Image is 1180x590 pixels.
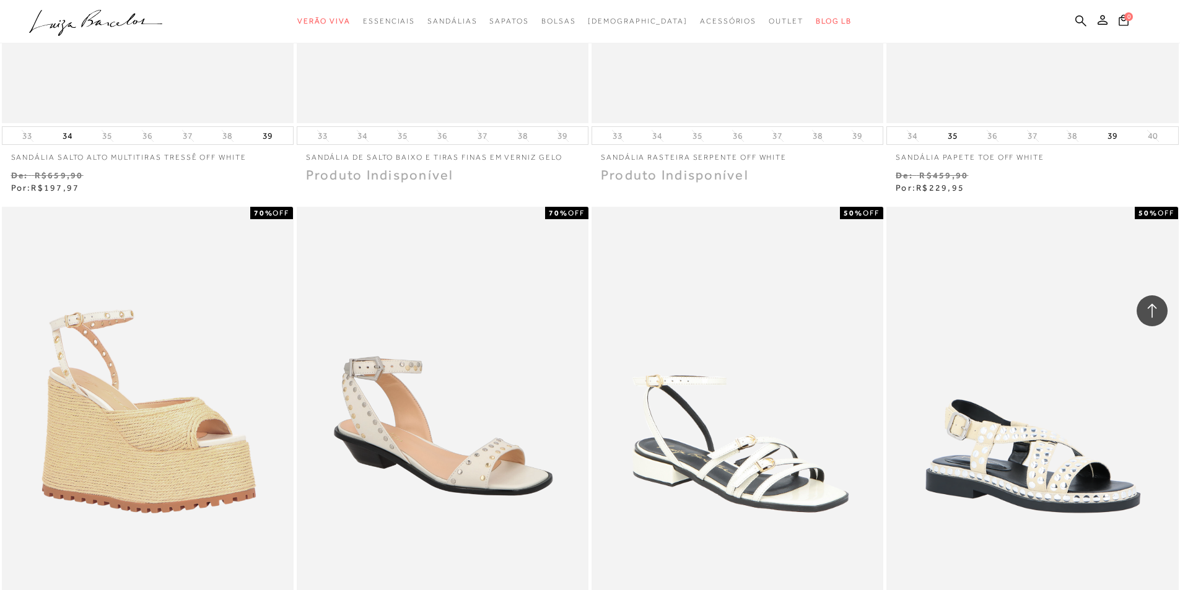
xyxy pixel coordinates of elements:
[363,10,415,33] a: categoryNavScreenReaderText
[489,17,528,25] span: Sapatos
[306,167,454,183] span: Produto Indisponível
[549,209,568,217] strong: 70%
[297,10,351,33] a: categoryNavScreenReaderText
[588,17,688,25] span: [DEMOGRAPHIC_DATA]
[689,130,706,142] button: 35
[649,130,666,142] button: 34
[297,145,588,163] a: SANDÁLIA DE SALTO BAIXO E TIRAS FINAS EM VERNIZ GELO
[363,17,415,25] span: Essenciais
[896,183,964,193] span: Por:
[254,209,273,217] strong: 70%
[844,209,863,217] strong: 50%
[809,130,826,142] button: 38
[816,17,852,25] span: BLOG LB
[849,130,866,142] button: 39
[769,17,803,25] span: Outlet
[427,17,477,25] span: Sandálias
[474,130,491,142] button: 37
[769,10,803,33] a: categoryNavScreenReaderText
[886,145,1178,163] a: SANDÁLIA PAPETE TOE OFF WHITE
[1104,127,1121,144] button: 39
[984,130,1001,142] button: 36
[700,17,756,25] span: Acessórios
[297,17,351,25] span: Verão Viva
[896,170,913,180] small: De:
[514,130,531,142] button: 38
[2,145,294,163] a: Sandália salto alto multitiras tressê off white
[588,10,688,33] a: noSubCategoriesText
[219,130,236,142] button: 38
[729,130,746,142] button: 36
[1064,130,1081,142] button: 38
[314,130,331,142] button: 33
[354,130,371,142] button: 34
[541,10,576,33] a: categoryNavScreenReaderText
[609,130,626,142] button: 33
[489,10,528,33] a: categoryNavScreenReaderText
[541,17,576,25] span: Bolsas
[11,183,80,193] span: Por:
[554,130,571,142] button: 39
[35,170,84,180] small: R$659,90
[259,127,276,144] button: 39
[592,145,883,163] a: Sandália rasteira serpente off white
[863,209,880,217] span: OFF
[944,127,961,144] button: 35
[98,130,116,142] button: 35
[11,170,28,180] small: De:
[1024,130,1041,142] button: 37
[427,10,477,33] a: categoryNavScreenReaderText
[1158,209,1174,217] span: OFF
[434,130,451,142] button: 36
[273,209,289,217] span: OFF
[916,183,964,193] span: R$229,95
[1138,209,1158,217] strong: 50%
[700,10,756,33] a: categoryNavScreenReaderText
[601,167,749,183] span: Produto Indisponível
[179,130,196,142] button: 37
[568,209,585,217] span: OFF
[904,130,921,142] button: 34
[59,127,76,144] button: 34
[919,170,968,180] small: R$459,90
[769,130,786,142] button: 37
[816,10,852,33] a: BLOG LB
[1124,12,1133,21] span: 0
[139,130,156,142] button: 36
[31,183,79,193] span: R$197,97
[1144,130,1161,142] button: 40
[19,130,36,142] button: 33
[394,130,411,142] button: 35
[1115,14,1132,30] button: 0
